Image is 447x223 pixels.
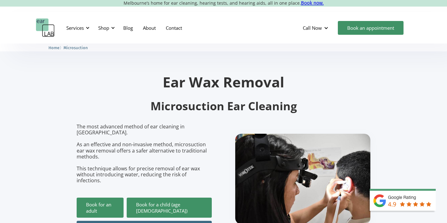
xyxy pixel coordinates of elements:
span: Home [48,45,59,50]
span: Microsuction [63,45,88,50]
p: The most advanced method of ear cleaning in [GEOGRAPHIC_DATA]. As an effective and non-invasive m... [77,124,212,184]
div: Shop [94,18,117,37]
div: Shop [98,25,109,31]
div: Call Now [298,18,335,37]
h1: Ear Wax Removal [77,75,371,89]
a: Book for an adult [77,198,124,218]
div: Services [66,25,84,31]
h2: Microsuction Ear Cleaning [77,99,371,114]
a: About [138,19,161,37]
a: home [36,18,55,37]
a: Book for a child (age [DEMOGRAPHIC_DATA]) [127,198,212,218]
div: Services [63,18,91,37]
a: Book an appointment [338,21,404,35]
div: Call Now [303,25,322,31]
a: Contact [161,19,187,37]
li: 〉 [48,44,63,51]
a: Blog [118,19,138,37]
a: Microsuction [63,44,88,50]
a: Home [48,44,59,50]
